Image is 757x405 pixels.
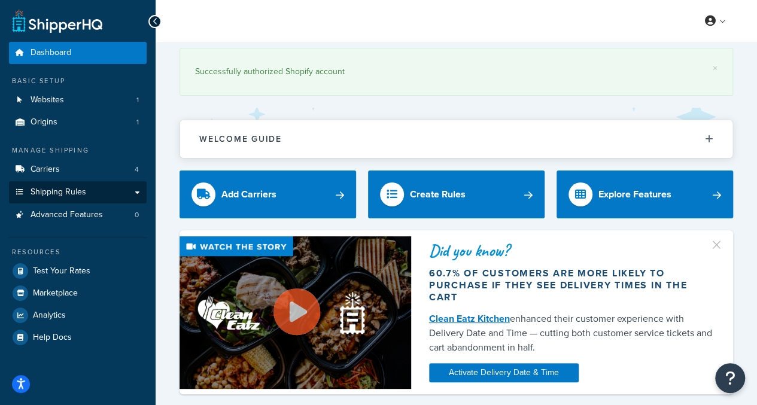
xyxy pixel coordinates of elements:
a: Activate Delivery Date & Time [429,363,579,382]
div: Manage Shipping [9,145,147,156]
a: Origins1 [9,111,147,133]
div: Add Carriers [221,186,276,203]
div: Successfully authorized Shopify account [195,63,718,80]
a: Advanced Features0 [9,204,147,226]
a: Analytics [9,304,147,326]
span: Websites [31,95,64,105]
button: Open Resource Center [715,363,745,393]
span: Dashboard [31,48,71,58]
span: Origins [31,117,57,127]
a: Websites1 [9,89,147,111]
div: Resources [9,247,147,257]
a: × [713,63,718,73]
button: Welcome Guide [180,120,732,158]
a: Create Rules [368,170,545,218]
a: Carriers4 [9,159,147,181]
div: 60.7% of customers are more likely to purchase if they see delivery times in the cart [429,267,715,303]
span: 0 [135,210,139,220]
span: 4 [135,165,139,175]
div: Did you know? [429,242,715,259]
li: Advanced Features [9,204,147,226]
li: Carriers [9,159,147,181]
a: Test Your Rates [9,260,147,282]
div: enhanced their customer experience with Delivery Date and Time — cutting both customer service ti... [429,312,715,355]
div: Explore Features [598,186,671,203]
img: Video thumbnail [180,236,411,389]
li: Origins [9,111,147,133]
h2: Welcome Guide [199,135,282,144]
div: Basic Setup [9,76,147,86]
span: Advanced Features [31,210,103,220]
a: Add Carriers [180,170,356,218]
span: Shipping Rules [31,187,86,197]
a: Help Docs [9,327,147,348]
span: Test Your Rates [33,266,90,276]
div: Create Rules [410,186,466,203]
a: Clean Eatz Kitchen [429,312,510,325]
a: Shipping Rules [9,181,147,203]
li: Websites [9,89,147,111]
span: Help Docs [33,333,72,343]
span: 1 [136,117,139,127]
span: 1 [136,95,139,105]
a: Explore Features [557,170,733,218]
span: Analytics [33,310,66,321]
span: Carriers [31,165,60,175]
a: Marketplace [9,282,147,304]
a: Dashboard [9,42,147,64]
span: Marketplace [33,288,78,299]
